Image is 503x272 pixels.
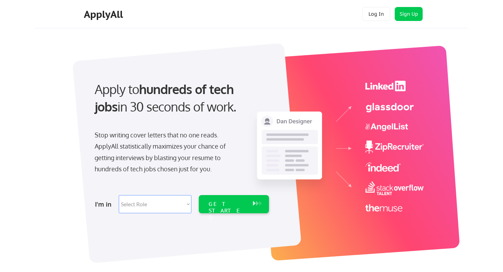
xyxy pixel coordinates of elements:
div: Apply to in 30 seconds of work. [95,80,266,116]
div: GET STARTED [209,201,246,221]
div: Stop writing cover letters that no one reads. ApplyAll statistically maximizes your chance of get... [95,129,238,175]
button: Log In [362,7,390,21]
div: ApplyAll [84,8,125,20]
button: Sign Up [395,7,423,21]
strong: hundreds of tech jobs [95,81,237,114]
div: I'm in [95,199,115,210]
